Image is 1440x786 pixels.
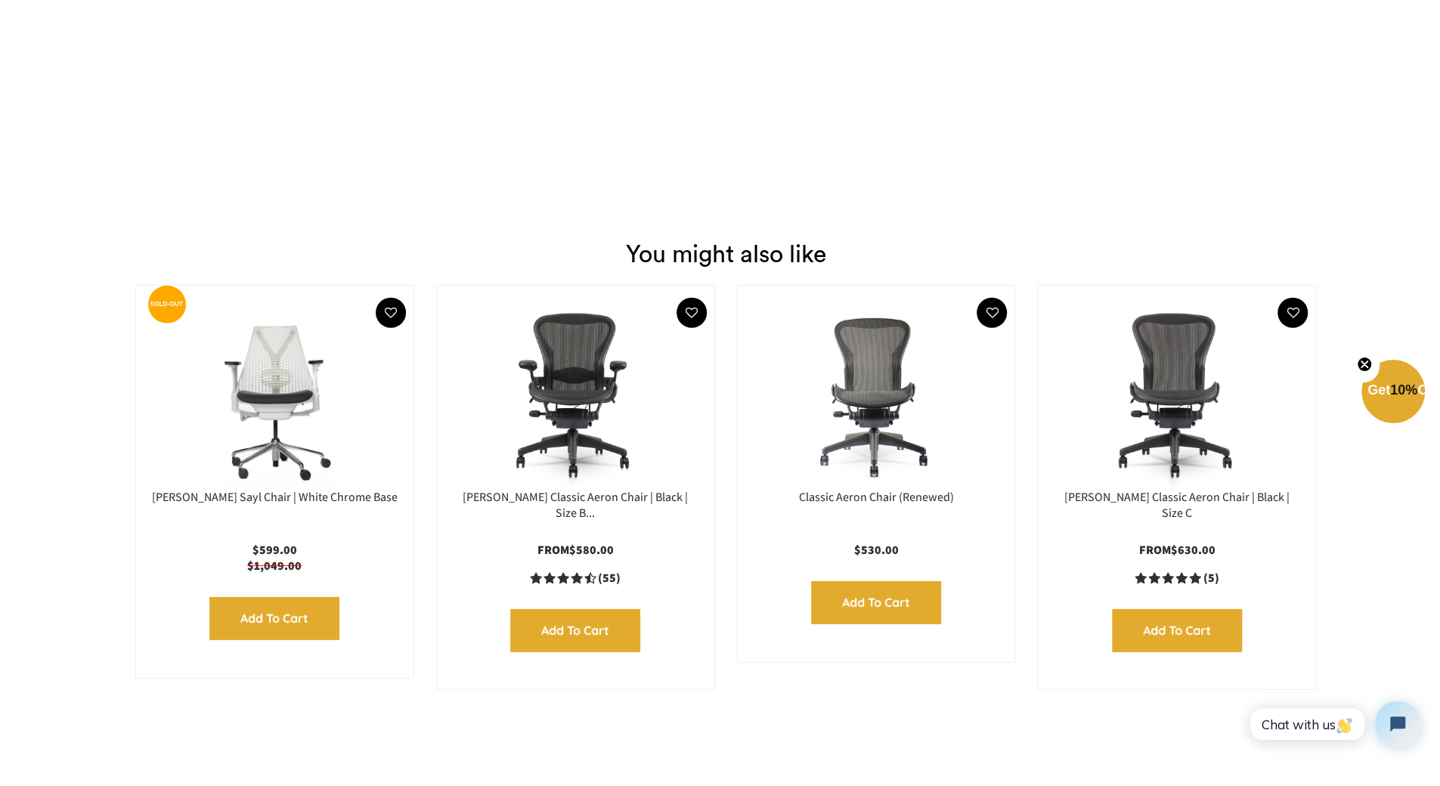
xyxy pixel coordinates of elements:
[252,542,297,558] span: $599.00
[1053,570,1300,586] a: 5.0 rating (5 votes)
[1112,609,1242,652] input: Add to Cart
[1053,543,1300,559] p: From
[677,298,707,328] button: Add To Wishlist
[1361,361,1425,425] div: Get10%OffClose teaser
[11,222,1440,268] h1: You might also like
[1203,571,1219,586] span: (5)
[150,301,183,308] text: SOLD-OUT
[510,609,640,652] input: Add to Cart
[452,543,699,559] p: From
[1170,542,1215,558] span: $630.00
[1064,489,1290,521] a: [PERSON_NAME] Classic Aeron Chair | Black | Size C
[463,489,688,521] a: [PERSON_NAME] Classic Aeron Chair | Black | Size B...
[1234,689,1433,760] iframe: Tidio Chat
[811,581,941,624] input: Add to Cart
[1349,348,1380,382] button: Close teaser
[569,542,614,558] span: $580.00
[753,301,1000,490] a: Classic Aeron Chair (Renewed) - chairorama Classic Aeron Chair (Renewed) - chairorama
[209,597,339,640] input: Add to Cart
[452,570,699,586] a: 4.5 rating (55 votes)
[452,301,699,490] a: Herman Miller Classic Aeron Chair | Black | Size B (Renewed) - chairorama Herman Miller Classic A...
[1367,382,1437,398] span: Get Off
[977,298,1007,328] button: Add To Wishlist
[1053,301,1300,490] img: Herman Miller Classic Aeron Chair | Black | Size C - chairorama
[753,301,1000,490] img: Classic Aeron Chair (Renewed) - chairorama
[247,558,302,574] span: $1,049.00
[598,571,621,586] span: (55)
[1053,301,1300,490] a: Herman Miller Classic Aeron Chair | Black | Size C - chairorama Herman Miller Classic Aeron Chair...
[853,542,898,558] span: $530.00
[798,489,953,505] a: Classic Aeron Chair (Renewed)
[152,489,398,505] a: [PERSON_NAME] Sayl Chair | White Chrome Base
[151,301,398,490] img: Herman Miller Sayl Chair | White Chrome Base - chairorama
[376,298,406,328] button: Add To Wishlist
[151,301,398,490] a: Herman Miller Sayl Chair | White Chrome Base - chairorama Herman Miller Sayl Chair | White Chrome...
[1390,382,1417,398] span: 10%
[452,301,699,490] img: Herman Miller Classic Aeron Chair | Black | Size B (Renewed) - chairorama
[1277,298,1308,328] button: Add To Wishlist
